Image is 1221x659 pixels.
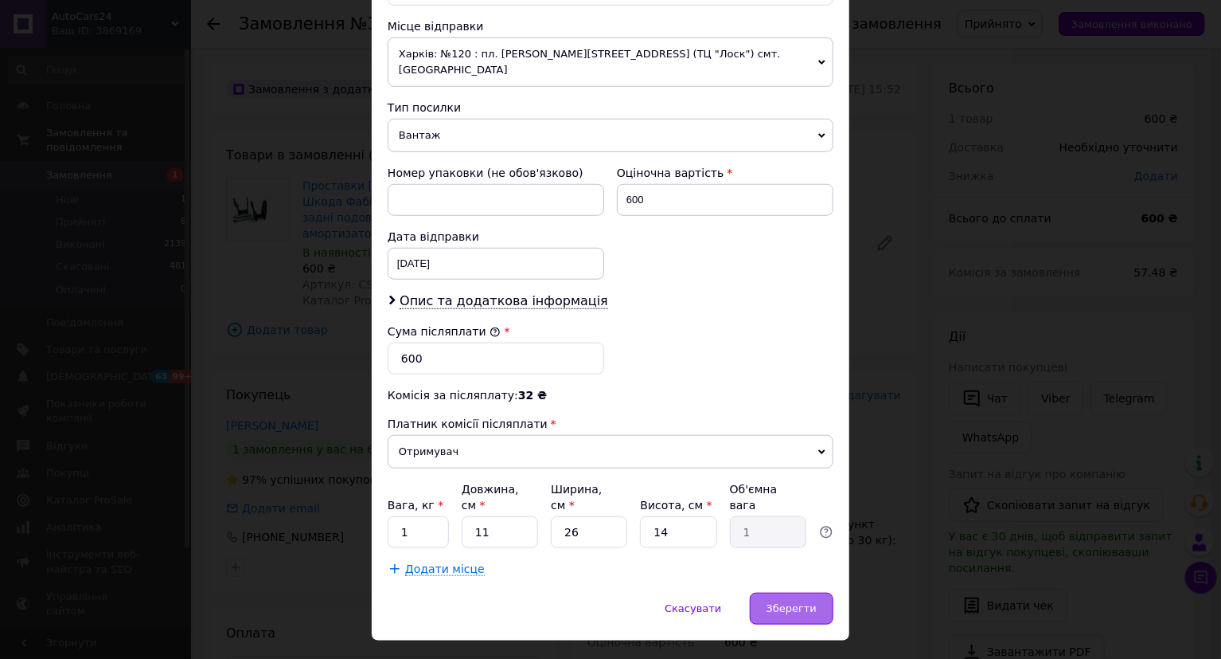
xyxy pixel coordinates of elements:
span: Харків: №120 : пл. [PERSON_NAME][STREET_ADDRESS] (ТЦ "Лоск") смт. [GEOGRAPHIC_DATA] [388,37,833,87]
span: Додати місце [405,563,485,576]
span: Отримувач [388,435,833,469]
label: Висота, см [640,499,712,512]
div: Номер упаковки (не обов'язково) [388,165,604,181]
label: Сума післяплати [388,325,501,338]
label: Ширина, см [551,483,602,512]
span: Тип посилки [388,101,461,114]
span: Місце відправки [388,20,484,33]
div: Комісія за післяплату: [388,387,833,403]
span: Вантаж [388,119,833,152]
div: Дата відправки [388,229,604,245]
span: 32 ₴ [518,389,547,402]
span: Зберегти [767,602,817,614]
span: Платник комісії післяплати [388,418,548,430]
span: Опис та додаткова інформація [400,293,608,309]
div: Об'ємна вага [730,481,806,513]
label: Вага, кг [388,499,443,512]
label: Довжина, см [462,483,519,512]
div: Оціночна вартість [617,165,833,181]
span: Скасувати [665,602,721,614]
